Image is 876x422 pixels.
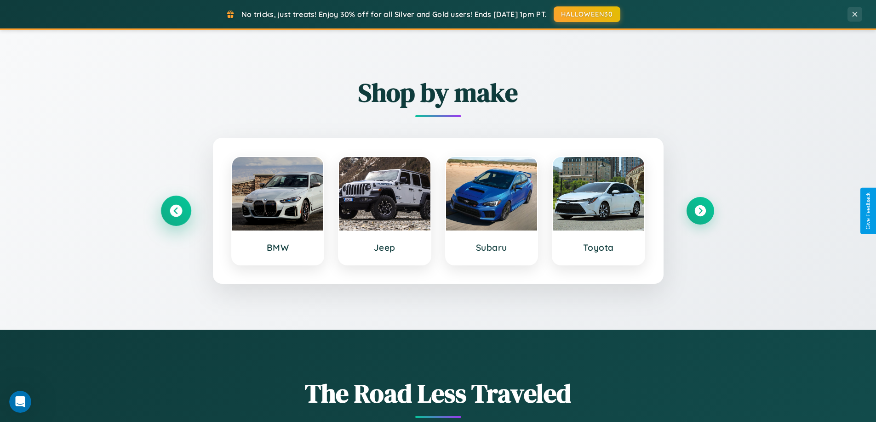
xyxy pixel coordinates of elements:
[554,6,620,22] button: HALLOWEEN30
[865,192,871,230] div: Give Feedback
[241,10,547,19] span: No tricks, just treats! Enjoy 30% off for all Silver and Gold users! Ends [DATE] 1pm PT.
[162,75,714,110] h2: Shop by make
[455,242,528,253] h3: Subaru
[241,242,315,253] h3: BMW
[562,242,635,253] h3: Toyota
[162,376,714,411] h1: The Road Less Traveled
[9,391,31,413] iframe: Intercom live chat
[348,242,421,253] h3: Jeep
